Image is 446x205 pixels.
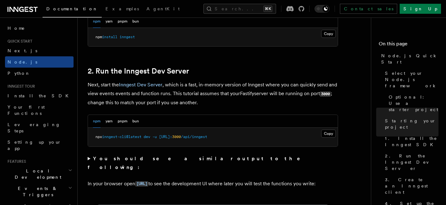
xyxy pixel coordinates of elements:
button: Toggle dark mode [315,5,330,13]
button: Local Development [5,165,74,183]
span: inngest [120,35,135,39]
span: Local Development [5,168,68,180]
a: Install the SDK [5,90,74,101]
button: pnpm [118,15,127,28]
span: 3. Create an Inngest client [385,177,438,195]
a: [URL] [135,181,148,187]
span: Setting up your app [8,140,61,151]
span: npm [95,35,102,39]
span: Node.js [8,59,37,64]
span: Inngest tour [5,84,35,89]
span: Starting your project [385,118,438,130]
span: dev [144,135,150,139]
span: 2. Run the Inngest Dev Server [385,153,438,172]
button: npm [93,115,100,128]
button: bun [132,15,139,28]
a: Python [5,68,74,79]
span: Your first Functions [8,105,45,116]
p: Next, start the , which is a fast, in-memory version of Inngest where you can quickly send and vi... [88,80,338,107]
button: Copy [321,130,336,138]
a: 3. Create an Inngest client [382,174,438,198]
strong: You should see a similar output to the following: [88,156,309,170]
a: Leveraging Steps [5,119,74,136]
button: npm [93,15,100,28]
a: Starting your project [382,115,438,133]
span: Python [8,71,30,76]
a: Home [5,23,74,34]
kbd: ⌘K [264,6,272,12]
span: Select your Node.js framework [385,70,438,89]
a: 1. Install the Inngest SDK [382,133,438,150]
a: Sign Up [400,4,441,14]
a: Inngest Dev Server [119,82,162,88]
button: pnpm [118,115,127,128]
a: Next.js [5,45,74,56]
a: 2. Run the Inngest Dev Server [88,67,189,75]
button: Search...⌘K [203,4,276,14]
span: [URL]: [159,135,172,139]
span: Examples [105,6,139,11]
button: yarn [105,15,113,28]
a: Documentation [43,2,102,18]
a: Node.js [5,56,74,68]
a: Optional: Use a starter project [386,91,438,115]
button: Copy [321,30,336,38]
span: 1. Install the Inngest SDK [385,135,438,148]
span: Node.js Quick Start [381,53,438,65]
span: Next.js [8,48,37,53]
button: yarn [105,115,113,128]
h4: On this page [379,40,438,50]
span: Quick start [5,39,32,44]
span: 3000 [172,135,181,139]
a: 2. Run the Inngest Dev Server [382,150,438,174]
code: 3000 [320,91,331,97]
span: Features [5,159,26,164]
span: Optional: Use a starter project [389,94,438,113]
p: In your browser open to see the development UI where later you will test the functions you write: [88,179,338,188]
summary: You should see a similar output to the following: [88,154,338,172]
span: install [102,35,117,39]
a: Examples [102,2,143,17]
span: Documentation [46,6,98,11]
span: Leveraging Steps [8,122,60,133]
a: Contact sales [340,4,397,14]
span: Install the SDK [8,93,72,98]
span: -u [152,135,157,139]
span: AgentKit [146,6,180,11]
span: inngest-cli@latest [102,135,141,139]
button: Events & Triggers [5,183,74,200]
a: Select your Node.js framework [382,68,438,91]
button: bun [132,115,139,128]
span: Home [8,25,25,31]
span: /api/inngest [181,135,207,139]
a: Node.js Quick Start [379,50,438,68]
a: Setting up your app [5,136,74,154]
a: AgentKit [143,2,183,17]
span: Events & Triggers [5,185,68,198]
span: npx [95,135,102,139]
a: Your first Functions [5,101,74,119]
